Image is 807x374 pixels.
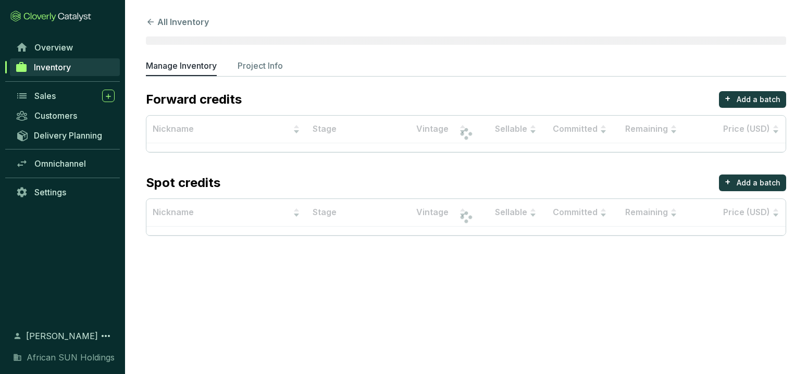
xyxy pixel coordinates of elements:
button: +Add a batch [719,174,786,191]
a: Delivery Planning [10,127,120,144]
span: Customers [34,110,77,121]
p: Add a batch [737,178,780,188]
p: + [725,91,731,106]
button: All Inventory [146,16,209,28]
a: Overview [10,39,120,56]
p: Spot credits [146,174,220,191]
p: Project Info [238,59,283,72]
span: Omnichannel [34,158,86,169]
p: Forward credits [146,91,242,108]
a: Settings [10,183,120,201]
p: Add a batch [737,94,780,105]
span: Overview [34,42,73,53]
span: Delivery Planning [34,130,102,141]
p: Manage Inventory [146,59,217,72]
span: Settings [34,187,66,197]
a: Sales [10,87,120,105]
span: [PERSON_NAME] [26,330,98,342]
button: +Add a batch [719,91,786,108]
span: Inventory [34,62,71,72]
a: Inventory [10,58,120,76]
a: Customers [10,107,120,124]
p: + [725,174,731,189]
span: African SUN Holdings [27,351,115,364]
span: Sales [34,91,56,101]
a: Omnichannel [10,155,120,172]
